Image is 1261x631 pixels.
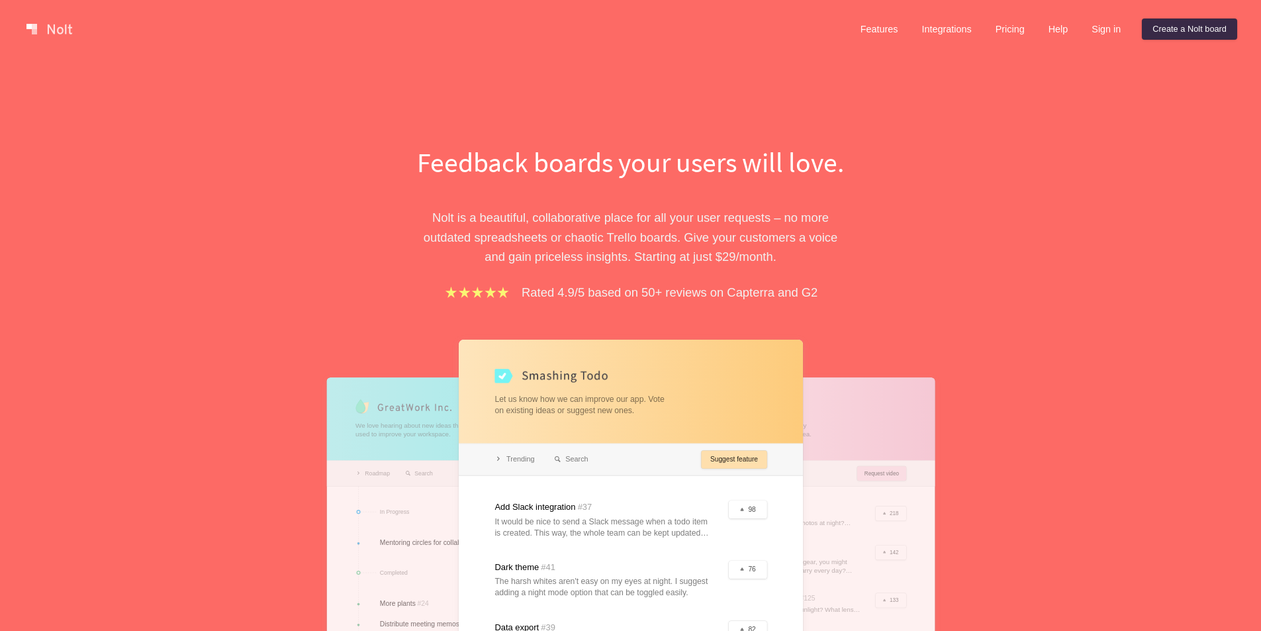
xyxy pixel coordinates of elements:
[522,283,817,302] p: Rated 4.9/5 based on 50+ reviews on Capterra and G2
[402,143,859,181] h1: Feedback boards your users will love.
[1038,19,1079,40] a: Help
[444,285,511,300] img: stars.b067e34983.png
[850,19,909,40] a: Features
[1142,19,1237,40] a: Create a Nolt board
[985,19,1035,40] a: Pricing
[911,19,982,40] a: Integrations
[1081,19,1131,40] a: Sign in
[402,208,859,266] p: Nolt is a beautiful, collaborative place for all your user requests – no more outdated spreadshee...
